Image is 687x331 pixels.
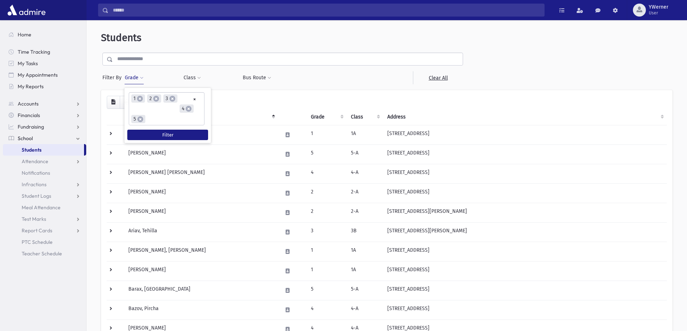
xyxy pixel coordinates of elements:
[347,261,383,281] td: 1A
[3,167,86,179] a: Notifications
[383,203,667,222] td: [STREET_ADDRESS][PERSON_NAME]
[3,202,86,213] a: Meal Attendance
[109,4,544,17] input: Search
[22,147,41,153] span: Students
[22,250,62,257] span: Teacher Schedule
[18,83,44,90] span: My Reports
[18,72,58,78] span: My Appointments
[107,96,120,109] button: CSV
[307,183,347,203] td: 2
[383,109,667,125] th: Address: activate to sort column ascending
[101,32,141,44] span: Students
[3,109,86,121] a: Financials
[22,158,48,165] span: Attendance
[22,227,52,234] span: Report Cards
[147,94,161,103] li: 2
[18,112,40,118] span: Financials
[347,164,383,183] td: 4-A
[347,183,383,203] td: 2-A
[383,144,667,164] td: [STREET_ADDRESS]
[383,183,667,203] td: [STREET_ADDRESS]
[3,179,86,190] a: Infractions
[307,125,347,144] td: 1
[383,242,667,261] td: [STREET_ADDRESS]
[124,183,278,203] td: [PERSON_NAME]
[169,96,175,102] span: ×
[347,125,383,144] td: 1A
[307,261,347,281] td: 1
[153,96,159,102] span: ×
[183,71,201,84] button: Class
[137,96,143,102] span: ×
[18,135,33,142] span: School
[18,60,38,67] span: My Tasks
[242,71,272,84] button: Bus Route
[102,74,124,81] span: Filter By
[3,225,86,236] a: Report Cards
[163,94,177,103] li: 3
[307,144,347,164] td: 5
[307,164,347,183] td: 4
[3,213,86,225] a: Test Marks
[3,190,86,202] a: Student Logs
[3,133,86,144] a: School
[347,300,383,319] td: 4-A
[124,281,278,300] td: Barax, [GEOGRAPHIC_DATA]
[413,71,463,84] a: Clear All
[22,239,53,245] span: PTC Schedule
[18,31,31,38] span: Home
[3,144,84,156] a: Students
[22,216,46,222] span: Test Marks
[347,222,383,242] td: 3B
[347,281,383,300] td: 5-A
[347,203,383,222] td: 2-A
[124,164,278,183] td: [PERSON_NAME] [PERSON_NAME]
[307,203,347,222] td: 2
[3,29,86,40] a: Home
[124,125,278,144] td: [PERSON_NAME]
[307,281,347,300] td: 5
[383,300,667,319] td: [STREET_ADDRESS]
[383,164,667,183] td: [STREET_ADDRESS]
[127,130,208,140] button: Filter
[186,106,191,112] span: ×
[3,46,86,58] a: Time Tracking
[124,300,278,319] td: Bazov, Pircha
[649,10,668,16] span: User
[18,124,44,130] span: Fundraising
[3,156,86,167] a: Attendance
[124,222,278,242] td: Ariav, Tehilla
[3,236,86,248] a: PTC Schedule
[347,242,383,261] td: 1A
[131,115,145,123] li: 5
[383,261,667,281] td: [STREET_ADDRESS]
[3,98,86,109] a: Accounts
[131,94,145,103] li: 1
[307,242,347,261] td: 1
[649,4,668,10] span: YWerner
[124,203,278,222] td: [PERSON_NAME]
[3,81,86,92] a: My Reports
[3,121,86,133] a: Fundraising
[124,242,278,261] td: [PERSON_NAME], [PERSON_NAME]
[124,71,144,84] button: Grade
[193,95,196,103] span: Remove all items
[3,69,86,81] a: My Appointments
[347,144,383,164] td: 5-A
[3,248,86,259] a: Teacher Schedule
[6,3,47,17] img: AdmirePro
[22,193,51,199] span: Student Logs
[22,204,61,211] span: Meal Attendance
[124,144,278,164] td: [PERSON_NAME]
[22,181,47,188] span: Infractions
[383,281,667,300] td: [STREET_ADDRESS]
[22,170,50,176] span: Notifications
[124,261,278,281] td: [PERSON_NAME]
[347,109,383,125] th: Class: activate to sort column ascending
[137,116,143,122] span: ×
[120,96,134,109] button: Print
[307,222,347,242] td: 3
[307,300,347,319] td: 4
[3,58,86,69] a: My Tasks
[18,100,39,107] span: Accounts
